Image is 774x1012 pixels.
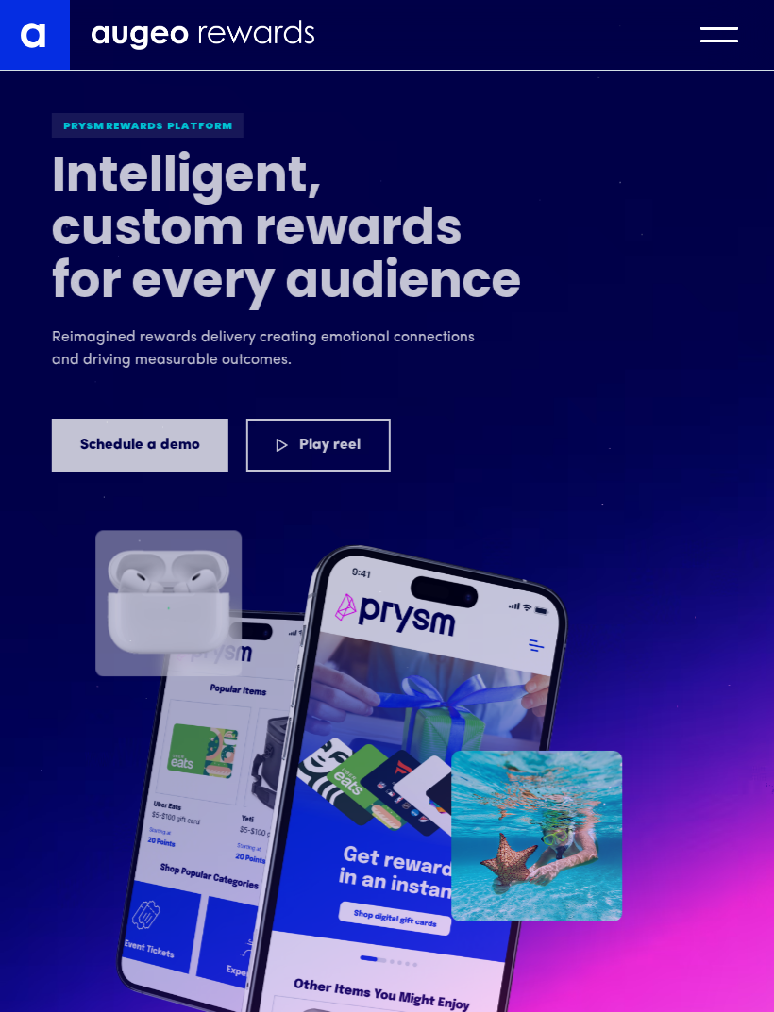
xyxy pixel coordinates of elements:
[52,113,244,138] div: Prysm Rewards platform
[52,153,524,311] h1: Intelligent, custom rewards for every audience
[683,19,755,51] div: menu
[246,419,391,472] a: Play reel
[52,419,228,472] a: Schedule a demo
[52,326,486,372] p: Reimagined rewards delivery creating emotional connections and driving measurable outcomes.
